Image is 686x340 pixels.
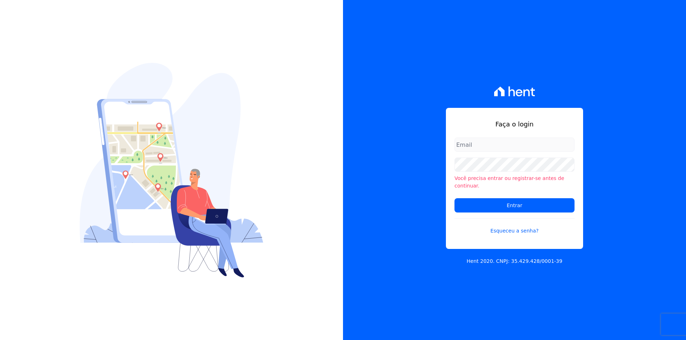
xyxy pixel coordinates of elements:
[454,119,575,129] h1: Faça o login
[454,198,575,212] input: Entrar
[467,257,562,265] p: Hent 2020. CNPJ: 35.429.428/0001-39
[454,175,575,190] li: Você precisa entrar ou registrar-se antes de continuar.
[454,137,575,152] input: Email
[80,63,263,277] img: Login
[454,218,575,235] a: Esqueceu a senha?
